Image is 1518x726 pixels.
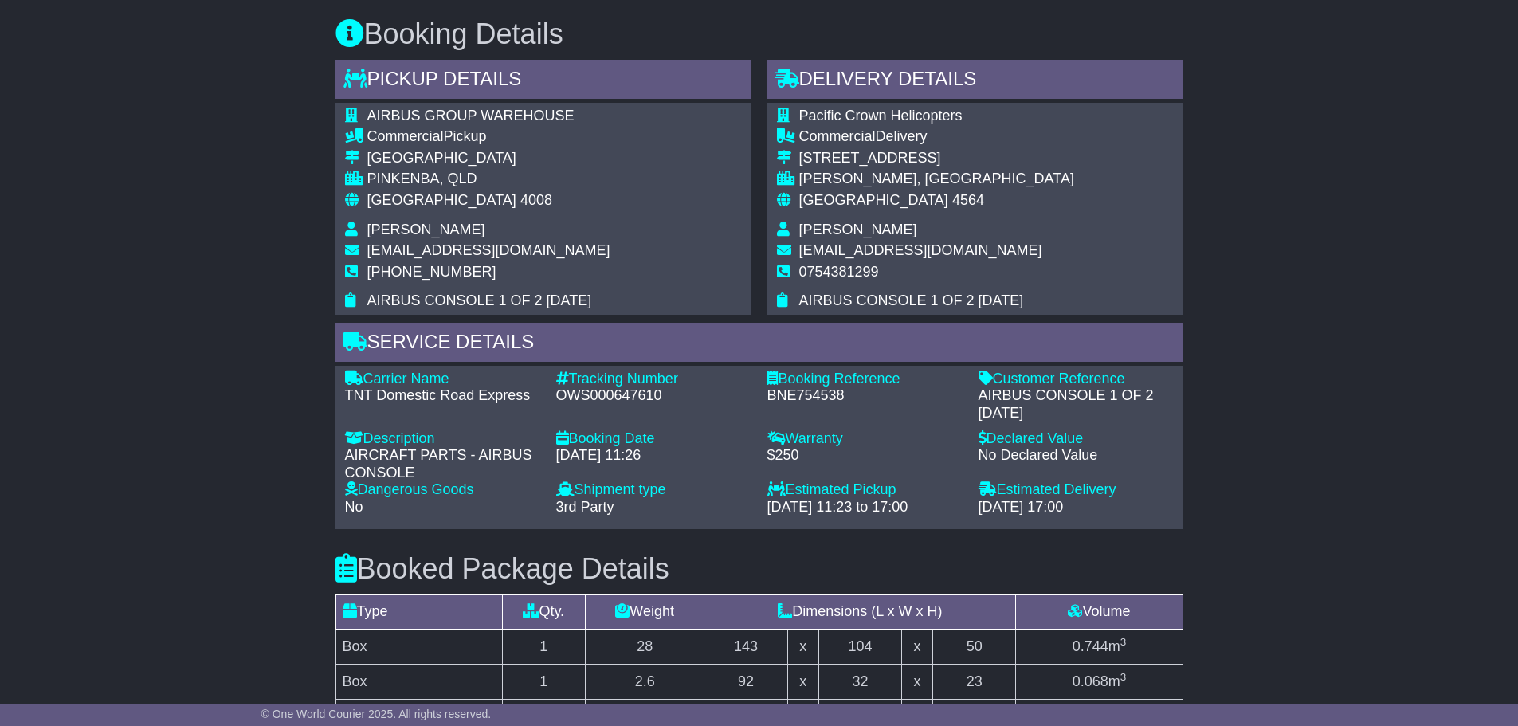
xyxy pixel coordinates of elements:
span: [GEOGRAPHIC_DATA] [367,192,516,208]
div: [STREET_ADDRESS] [799,150,1074,167]
div: Booking Date [556,430,751,448]
div: Tracking Number [556,371,751,388]
td: m [1016,630,1183,665]
div: Customer Reference [979,371,1174,388]
h3: Booked Package Details [335,553,1183,585]
span: 4564 [952,192,984,208]
td: 23 [932,665,1016,700]
td: x [902,665,933,700]
span: Pacific Crown Helicopters [799,108,963,124]
div: Estimated Pickup [767,481,963,499]
td: 92 [704,665,788,700]
span: © One World Courier 2025. All rights reserved. [261,708,492,720]
span: [PERSON_NAME] [799,222,917,237]
div: Declared Value [979,430,1174,448]
div: Booking Reference [767,371,963,388]
div: Shipment type [556,481,751,499]
div: Pickup [367,128,610,146]
td: Dimensions (L x W x H) [704,595,1016,630]
td: 104 [818,630,902,665]
div: [PERSON_NAME], [GEOGRAPHIC_DATA] [799,171,1074,188]
td: Box [335,665,502,700]
span: 0754381299 [799,264,879,280]
td: x [787,665,818,700]
h3: Booking Details [335,18,1183,50]
div: AIRBUS CONSOLE 1 OF 2 [DATE] [979,387,1174,422]
div: [GEOGRAPHIC_DATA] [367,150,610,167]
span: Commercial [799,128,876,144]
span: AIRBUS CONSOLE 1 OF 2 [DATE] [367,292,592,308]
span: [EMAIL_ADDRESS][DOMAIN_NAME] [799,242,1042,258]
div: Warranty [767,430,963,448]
span: [PERSON_NAME] [367,222,485,237]
td: 1 [502,665,586,700]
span: [EMAIL_ADDRESS][DOMAIN_NAME] [367,242,610,258]
td: Weight [586,595,704,630]
div: AIRCRAFT PARTS - AIRBUS CONSOLE [345,447,540,481]
div: Dangerous Goods [345,481,540,499]
td: m [1016,665,1183,700]
sup: 3 [1120,671,1127,683]
div: Description [345,430,540,448]
span: 0.744 [1073,638,1108,654]
div: No Declared Value [979,447,1174,465]
span: AIRBUS GROUP WAREHOUSE [367,108,575,124]
td: Box [335,630,502,665]
div: BNE754538 [767,387,963,405]
div: [DATE] 17:00 [979,499,1174,516]
td: Volume [1016,595,1183,630]
td: x [902,630,933,665]
div: [DATE] 11:23 to 17:00 [767,499,963,516]
td: 143 [704,630,788,665]
div: OWS000647610 [556,387,751,405]
td: x [787,630,818,665]
span: 4008 [520,192,552,208]
span: AIRBUS CONSOLE 1 OF 2 [DATE] [799,292,1024,308]
div: Delivery Details [767,60,1183,103]
div: $250 [767,447,963,465]
td: 32 [818,665,902,700]
span: [GEOGRAPHIC_DATA] [799,192,948,208]
td: Type [335,595,502,630]
span: Commercial [367,128,444,144]
td: 50 [932,630,1016,665]
div: Estimated Delivery [979,481,1174,499]
td: 1 [502,630,586,665]
span: 0.068 [1073,673,1108,689]
div: Service Details [335,323,1183,366]
sup: 3 [1120,636,1127,648]
div: TNT Domestic Road Express [345,387,540,405]
td: 28 [586,630,704,665]
td: Qty. [502,595,586,630]
div: PINKENBA, QLD [367,171,610,188]
span: [PHONE_NUMBER] [367,264,496,280]
div: Pickup Details [335,60,751,103]
div: Delivery [799,128,1074,146]
div: [DATE] 11:26 [556,447,751,465]
span: 3rd Party [556,499,614,515]
td: 2.6 [586,665,704,700]
div: Carrier Name [345,371,540,388]
span: No [345,499,363,515]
